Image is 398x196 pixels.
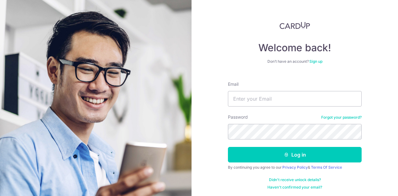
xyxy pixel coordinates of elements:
img: CardUp Logo [280,22,310,29]
label: Password [228,114,248,120]
button: Log in [228,147,362,162]
a: Sign up [309,59,322,64]
a: Didn't receive unlock details? [269,177,321,182]
a: Forgot your password? [321,115,362,120]
input: Enter your Email [228,91,362,107]
a: Haven't confirmed your email? [267,185,322,190]
div: Don’t have an account? [228,59,362,64]
label: Email [228,81,238,87]
h4: Welcome back! [228,42,362,54]
div: By continuing you agree to our & [228,165,362,170]
a: Privacy Policy [282,165,308,170]
a: Terms Of Service [311,165,342,170]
